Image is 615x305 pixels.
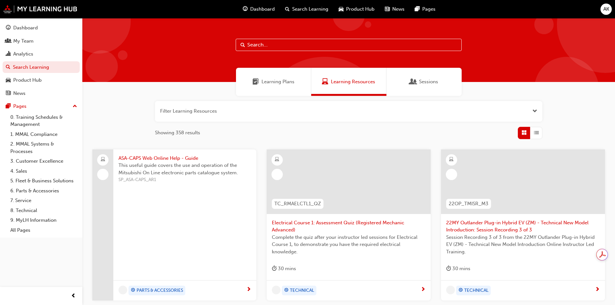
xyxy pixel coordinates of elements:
span: learningResourceType_ELEARNING-icon [275,156,279,164]
a: TC_RMAELCTL1_QZElectrical Course 1: Assessment Quiz (Registered Mechanic Advanced)Complete the qu... [267,149,431,300]
span: TECHNICAL [464,287,488,294]
span: undefined-icon [118,286,127,294]
div: Pages [13,103,26,110]
span: duration-icon [272,265,277,273]
span: next-icon [421,287,425,293]
span: undefined-icon [272,286,281,294]
div: Analytics [13,50,33,58]
a: 1. MMAL Compliance [8,129,80,139]
span: chart-icon [6,51,11,57]
button: AK [600,4,612,15]
span: List [534,129,539,137]
span: AK [603,5,609,13]
a: SessionsSessions [386,68,462,96]
span: SP_ASA-CAPS_AR1 [118,176,251,184]
span: up-icon [73,102,77,111]
span: Grid [522,129,527,137]
span: guage-icon [6,25,11,31]
span: 22OP_TMISR_M3 [449,200,488,208]
div: My Team [13,37,34,45]
div: 30 mins [446,265,470,273]
a: 8. Technical [8,206,80,216]
span: undefined-icon [446,286,455,294]
input: Search... [236,39,462,51]
button: DashboardMy TeamAnalyticsSearch LearningProduct HubNews [3,21,80,100]
span: Learning Plans [252,78,259,86]
span: search-icon [6,65,10,70]
span: prev-icon [71,292,76,300]
a: My Team [3,35,80,47]
span: search-icon [285,5,290,13]
button: Pages [3,100,80,112]
span: pages-icon [6,104,11,109]
a: Learning PlansLearning Plans [236,68,311,96]
img: mmal [3,5,77,13]
span: 22MY Outlander Plug-in Hybrid EV (ZM) - Technical New Model Introduction: Session Recording 3 of 3 [446,219,600,234]
span: Session Recording 3 of 3 from the 22MY Outlander Plug-in Hybrid EV (ZM) - Technical New Model Int... [446,234,600,256]
span: target-icon [458,286,463,295]
a: 9. MyLH Information [8,215,80,225]
a: Learning ResourcesLearning Resources [311,68,386,96]
span: ASA-CAPS Web Online Help - Guide [118,155,251,162]
span: car-icon [339,5,343,13]
span: TECHNICAL [290,287,314,294]
span: target-icon [131,286,135,295]
span: people-icon [6,38,11,44]
span: laptop-icon [101,156,105,164]
a: Analytics [3,48,80,60]
span: PARTS & ACCESSORIES [137,287,183,294]
a: Product Hub [3,74,80,86]
span: This useful guide covers the use and operation of the Mitsubishi On Line electronic parts catalog... [118,162,251,176]
span: Learning Resources [331,78,375,86]
a: 5. Fleet & Business Solutions [8,176,80,186]
div: Dashboard [13,24,38,32]
span: Product Hub [346,5,374,13]
a: 7. Service [8,196,80,206]
span: Sessions [410,78,416,86]
a: 3. Customer Excellence [8,156,80,166]
span: Complete the quiz after your instructor led sessions for Electrical Course 1, to demonstrate you ... [272,234,425,256]
a: News [3,87,80,99]
span: TC_RMAELCTL1_QZ [274,200,321,208]
span: Pages [422,5,436,13]
a: car-iconProduct Hub [333,3,380,16]
span: news-icon [6,91,11,97]
span: Search [241,41,245,49]
button: Open the filter [532,107,537,115]
a: 4. Sales [8,166,80,176]
span: Electrical Course 1: Assessment Quiz (Registered Mechanic Advanced) [272,219,425,234]
div: Product Hub [13,76,42,84]
a: 2. MMAL Systems & Processes [8,139,80,156]
span: Sessions [419,78,438,86]
span: Dashboard [250,5,275,13]
a: All Pages [8,225,80,235]
span: guage-icon [243,5,248,13]
div: News [13,90,26,97]
a: 6. Parts & Accessories [8,186,80,196]
a: 22OP_TMISR_M322MY Outlander Plug-in Hybrid EV (ZM) - Technical New Model Introduction: Session Re... [441,149,605,300]
span: learningResourceType_ELEARNING-icon [449,156,454,164]
div: 30 mins [272,265,296,273]
a: ASA-CAPS Web Online Help - GuideThis useful guide covers the use and operation of the Mitsubishi ... [92,149,256,300]
a: news-iconNews [380,3,410,16]
a: guage-iconDashboard [238,3,280,16]
a: search-iconSearch Learning [280,3,333,16]
span: Learning Resources [322,78,328,86]
a: Dashboard [3,22,80,34]
span: news-icon [385,5,390,13]
span: target-icon [284,286,289,295]
span: next-icon [246,287,251,293]
span: Showing 358 results [155,129,200,137]
span: pages-icon [415,5,420,13]
span: News [392,5,405,13]
a: Search Learning [3,61,80,73]
a: pages-iconPages [410,3,441,16]
a: 0. Training Schedules & Management [8,112,80,129]
span: Search Learning [292,5,328,13]
span: next-icon [595,287,600,293]
span: Learning Plans [261,78,294,86]
span: duration-icon [446,265,451,273]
